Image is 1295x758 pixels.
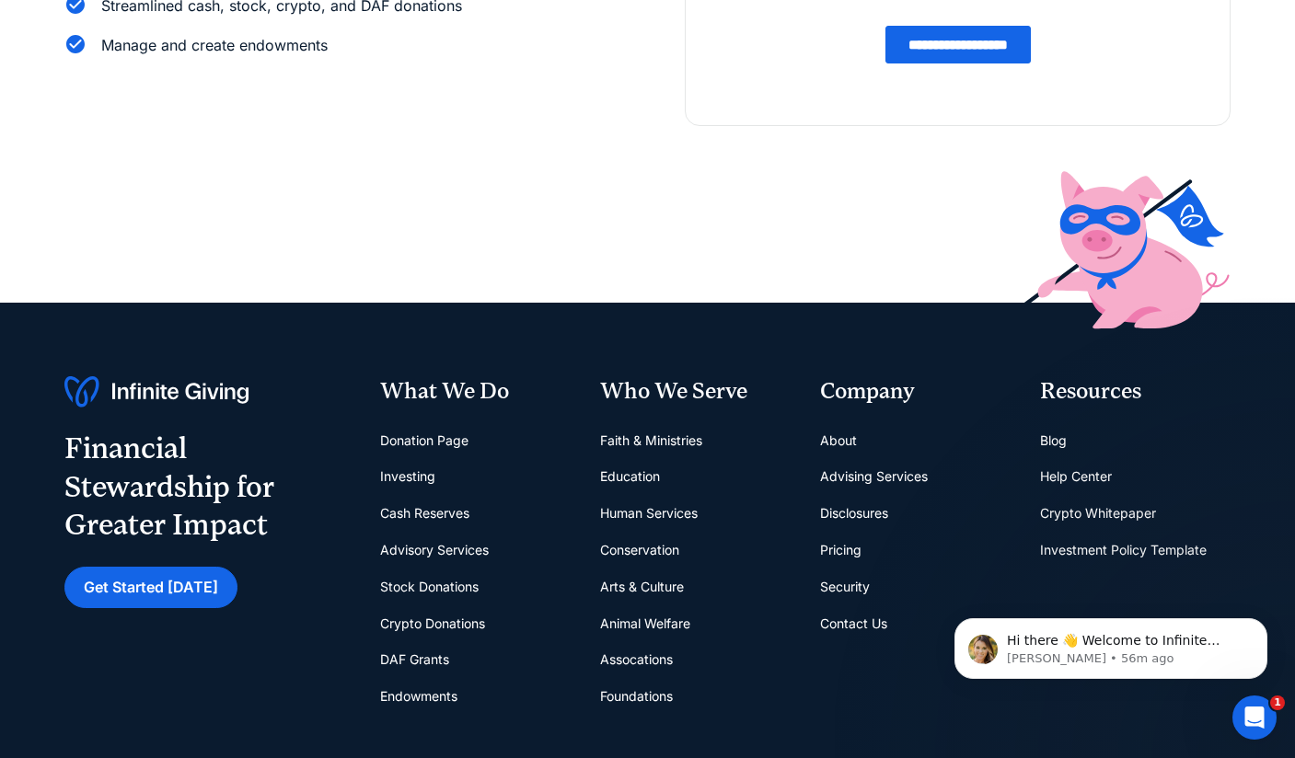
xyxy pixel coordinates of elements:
div: What We Do [380,376,571,408]
a: Crypto Donations [380,605,485,642]
a: Faith & Ministries [600,422,702,459]
a: Advisory Services [380,532,489,568]
a: Foundations [600,678,673,715]
a: Pricing [820,532,861,568]
a: Blog [1040,422,1067,459]
a: Contact Us [820,605,887,642]
a: Stock Donations [380,568,479,605]
a: Investment Policy Template [1040,532,1207,568]
div: Company [820,376,1011,408]
a: Investing [380,458,435,495]
a: Crypto Whitepaper [1040,495,1156,532]
a: Help Center [1040,458,1112,495]
a: Donation Page [380,422,468,459]
a: Cash Reserves [380,495,469,532]
a: DAF Grants [380,641,449,678]
a: Security [820,568,870,605]
div: Resources [1040,376,1231,408]
a: Conservation [600,532,679,568]
div: Financial Stewardship for Greater Impact [64,430,350,545]
a: Assocations [600,641,673,678]
div: Who We Serve [600,376,791,408]
a: About [820,422,857,459]
iframe: Intercom notifications message [927,580,1295,708]
a: Disclosures [820,495,888,532]
a: Animal Welfare [600,605,690,642]
span: 1 [1270,695,1285,710]
a: Arts & Culture [600,568,684,605]
iframe: Intercom live chat [1232,695,1277,740]
div: Manage and create endowments [101,33,328,58]
a: Get Started [DATE] [64,567,237,608]
a: Education [600,458,660,495]
a: Advising Services [820,458,928,495]
a: Human Services [600,495,698,532]
a: Endowments [380,678,457,715]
